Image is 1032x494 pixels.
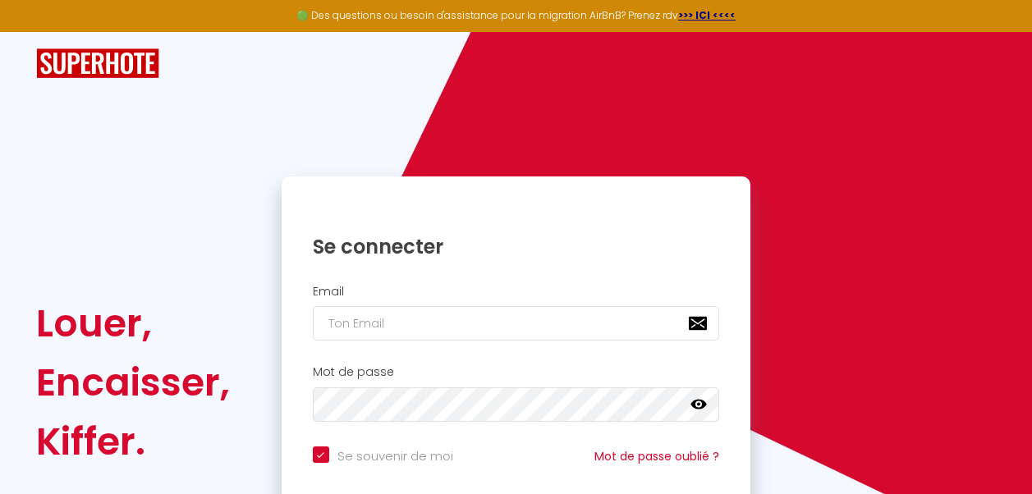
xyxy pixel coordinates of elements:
[36,353,230,412] div: Encaisser,
[313,365,720,379] h2: Mot de passe
[594,448,719,464] a: Mot de passe oublié ?
[313,306,720,341] input: Ton Email
[36,412,230,471] div: Kiffer.
[678,8,736,22] a: >>> ICI <<<<
[313,285,720,299] h2: Email
[313,234,720,259] h1: Se connecter
[36,48,159,79] img: SuperHote logo
[36,294,230,353] div: Louer,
